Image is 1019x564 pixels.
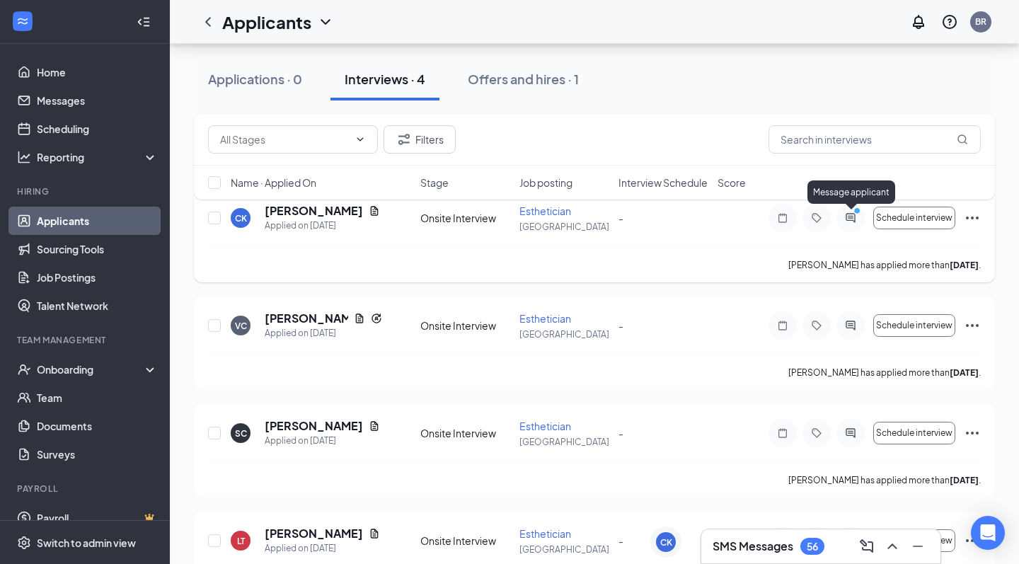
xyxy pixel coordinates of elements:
[17,150,31,164] svg: Analysis
[788,367,981,379] p: [PERSON_NAME] has applied more than .
[37,58,158,86] a: Home
[950,475,979,485] b: [DATE]
[17,536,31,550] svg: Settings
[856,535,878,558] button: ComposeMessage
[876,321,952,330] span: Schedule interview
[420,426,511,440] div: Onsite Interview
[618,319,623,332] span: -
[37,384,158,412] a: Team
[774,320,791,331] svg: Note
[858,538,875,555] svg: ComposeMessage
[37,292,158,320] a: Talent Network
[808,320,825,331] svg: Tag
[519,543,610,556] p: [GEOGRAPHIC_DATA]
[37,412,158,440] a: Documents
[371,313,382,324] svg: Reapply
[774,212,791,224] svg: Note
[774,427,791,439] svg: Note
[950,260,979,270] b: [DATE]
[718,175,746,190] span: Score
[519,436,610,448] p: [GEOGRAPHIC_DATA]
[354,313,365,324] svg: Document
[971,516,1005,550] div: Open Intercom Messenger
[235,320,247,332] div: VC
[906,535,929,558] button: Minimize
[317,13,334,30] svg: ChevronDown
[842,212,859,224] svg: ActiveChat
[208,70,302,88] div: Applications · 0
[265,434,380,448] div: Applied on [DATE]
[468,70,579,88] div: Offers and hires · 1
[788,259,981,271] p: [PERSON_NAME] has applied more than .
[355,134,366,145] svg: ChevronDown
[975,16,986,28] div: BR
[17,362,31,376] svg: UserCheck
[235,427,247,439] div: SC
[876,213,952,223] span: Schedule interview
[265,541,380,556] div: Applied on [DATE]
[37,150,159,164] div: Reporting
[37,115,158,143] a: Scheduling
[910,13,927,30] svg: Notifications
[873,422,955,444] button: Schedule interview
[519,527,571,540] span: Esthetician
[618,212,623,224] span: -
[808,212,825,224] svg: Tag
[964,532,981,549] svg: Ellipses
[17,185,155,197] div: Hiring
[420,534,511,548] div: Onsite Interview
[237,535,245,547] div: LT
[37,86,158,115] a: Messages
[37,440,158,468] a: Surveys
[37,235,158,263] a: Sourcing Tools
[873,314,955,337] button: Schedule interview
[964,317,981,334] svg: Ellipses
[265,326,382,340] div: Applied on [DATE]
[384,125,456,154] button: Filter Filters
[964,425,981,442] svg: Ellipses
[420,211,511,225] div: Onsite Interview
[713,539,793,554] h3: SMS Messages
[618,427,623,439] span: -
[842,427,859,439] svg: ActiveChat
[964,209,981,226] svg: Ellipses
[17,334,155,346] div: Team Management
[17,483,155,495] div: Payroll
[660,536,672,548] div: CK
[369,420,380,432] svg: Document
[788,474,981,486] p: [PERSON_NAME] has applied more than .
[37,536,136,550] div: Switch to admin view
[519,420,571,432] span: Esthetician
[37,263,158,292] a: Job Postings
[16,14,30,28] svg: WorkstreamLogo
[222,10,311,34] h1: Applicants
[265,526,363,541] h5: [PERSON_NAME]
[200,13,217,30] svg: ChevronLeft
[369,528,380,539] svg: Document
[807,180,895,204] div: Message applicant
[137,15,151,29] svg: Collapse
[768,125,981,154] input: Search in interviews
[807,541,818,553] div: 56
[265,219,380,233] div: Applied on [DATE]
[618,534,623,547] span: -
[420,318,511,333] div: Onsite Interview
[37,207,158,235] a: Applicants
[808,427,825,439] svg: Tag
[265,418,363,434] h5: [PERSON_NAME]
[909,538,926,555] svg: Minimize
[876,428,952,438] span: Schedule interview
[519,328,610,340] p: [GEOGRAPHIC_DATA]
[957,134,968,145] svg: MagnifyingGlass
[235,212,247,224] div: CK
[345,70,425,88] div: Interviews · 4
[37,504,158,532] a: PayrollCrown
[881,535,904,558] button: ChevronUp
[873,207,955,229] button: Schedule interview
[618,175,708,190] span: Interview Schedule
[519,221,610,233] p: [GEOGRAPHIC_DATA]
[519,312,571,325] span: Esthetician
[420,175,449,190] span: Stage
[220,132,349,147] input: All Stages
[231,175,316,190] span: Name · Applied On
